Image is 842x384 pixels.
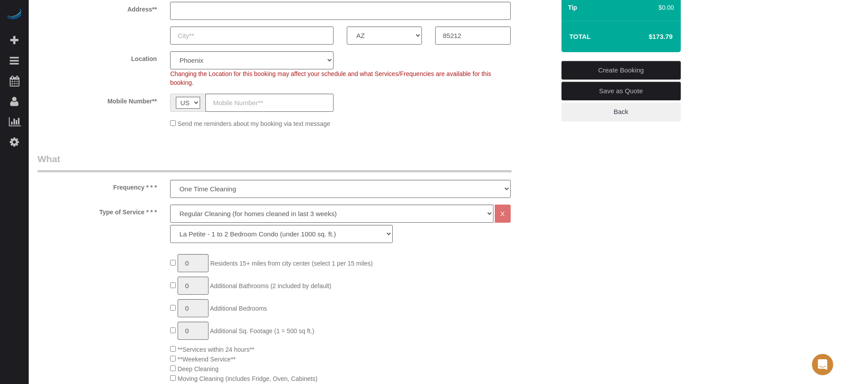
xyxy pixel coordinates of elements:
[178,346,254,353] span: **Services within 24 hours**
[561,61,681,80] a: Create Booking
[210,327,314,335] span: Additional Sq. Footage (1 = 500 sq ft.)
[170,70,491,86] span: Changing the Location for this booking may affect your schedule and what Services/Frequencies are...
[435,27,510,45] input: Zip Code**
[31,94,163,106] label: Mobile Number**
[31,180,163,192] label: Frequency * * *
[178,365,219,373] span: Deep Cleaning
[561,82,681,100] a: Save as Quote
[38,152,512,172] legend: What
[561,103,681,121] a: Back
[648,3,674,12] div: $0.00
[210,305,267,312] span: Additional Bedrooms
[622,33,672,41] h4: $173.79
[210,282,331,289] span: Additional Bathrooms (2 included by default)
[31,51,163,63] label: Location
[812,354,833,375] div: Open Intercom Messenger
[5,9,23,21] img: Automaid Logo
[31,205,163,217] label: Type of Service * * *
[210,260,373,267] span: Residents 15+ miles from city center (select 1 per 15 miles)
[178,120,330,127] span: Send me reminders about my booking via text message
[205,94,334,112] input: Mobile Number**
[569,33,591,40] strong: Total
[568,3,577,12] label: Tip
[178,375,318,382] span: Moving Cleaning (includes Fridge, Oven, Cabinets)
